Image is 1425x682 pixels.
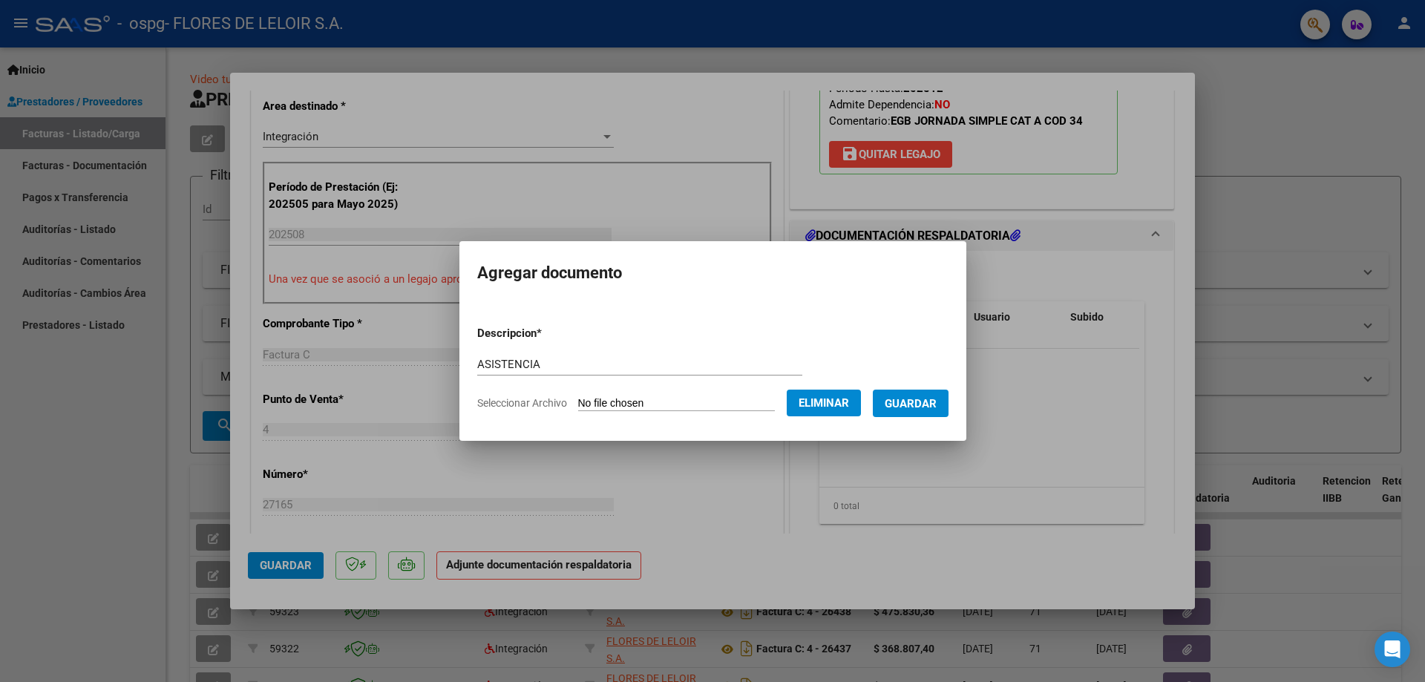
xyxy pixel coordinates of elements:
[477,397,567,409] span: Seleccionar Archivo
[477,325,619,342] p: Descripcion
[787,390,861,416] button: Eliminar
[477,259,949,287] h2: Agregar documento
[799,396,849,410] span: Eliminar
[873,390,949,417] button: Guardar
[1375,632,1410,667] div: Open Intercom Messenger
[885,397,937,410] span: Guardar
